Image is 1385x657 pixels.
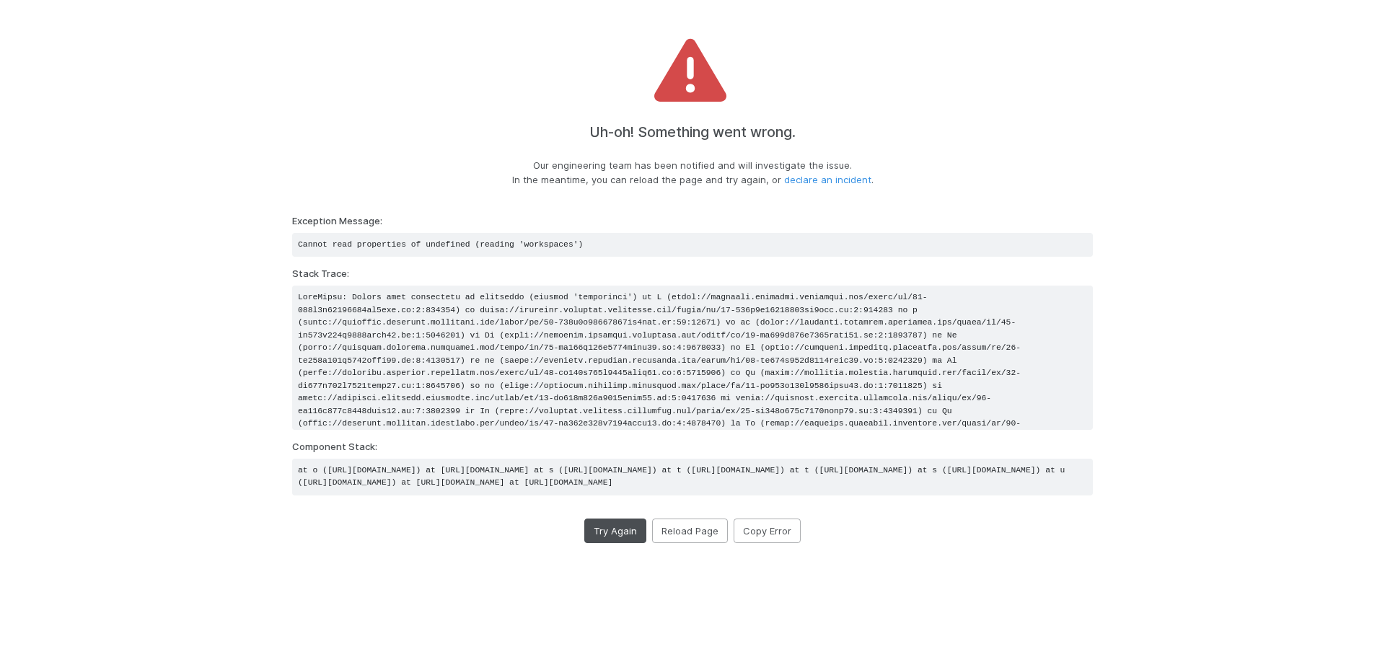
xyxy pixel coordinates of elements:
h6: Exception Message: [292,216,1093,227]
h6: Component Stack: [292,441,1093,453]
pre: at o ([URL][DOMAIN_NAME]) at [URL][DOMAIN_NAME] at s ([URL][DOMAIN_NAME]) at t ([URL][DOMAIN_NAME... [292,459,1093,495]
pre: Cannot read properties of undefined (reading 'workspaces') [292,233,1093,257]
p: Our engineering team has been notified and will investigate the issue. In the meantime, you can r... [512,158,874,187]
button: Reload Page [652,519,728,543]
button: Try Again [584,519,646,543]
h4: Uh-oh! Something went wrong. [589,124,796,141]
h6: Stack Trace: [292,268,1093,280]
button: Copy Error [734,519,801,543]
pre: LoreMipsu: Dolors amet consectetu ad elitseddo (eiusmod 'temporinci') ut L (etdol://magnaali.enim... [292,286,1093,430]
a: declare an incident [784,174,871,185]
